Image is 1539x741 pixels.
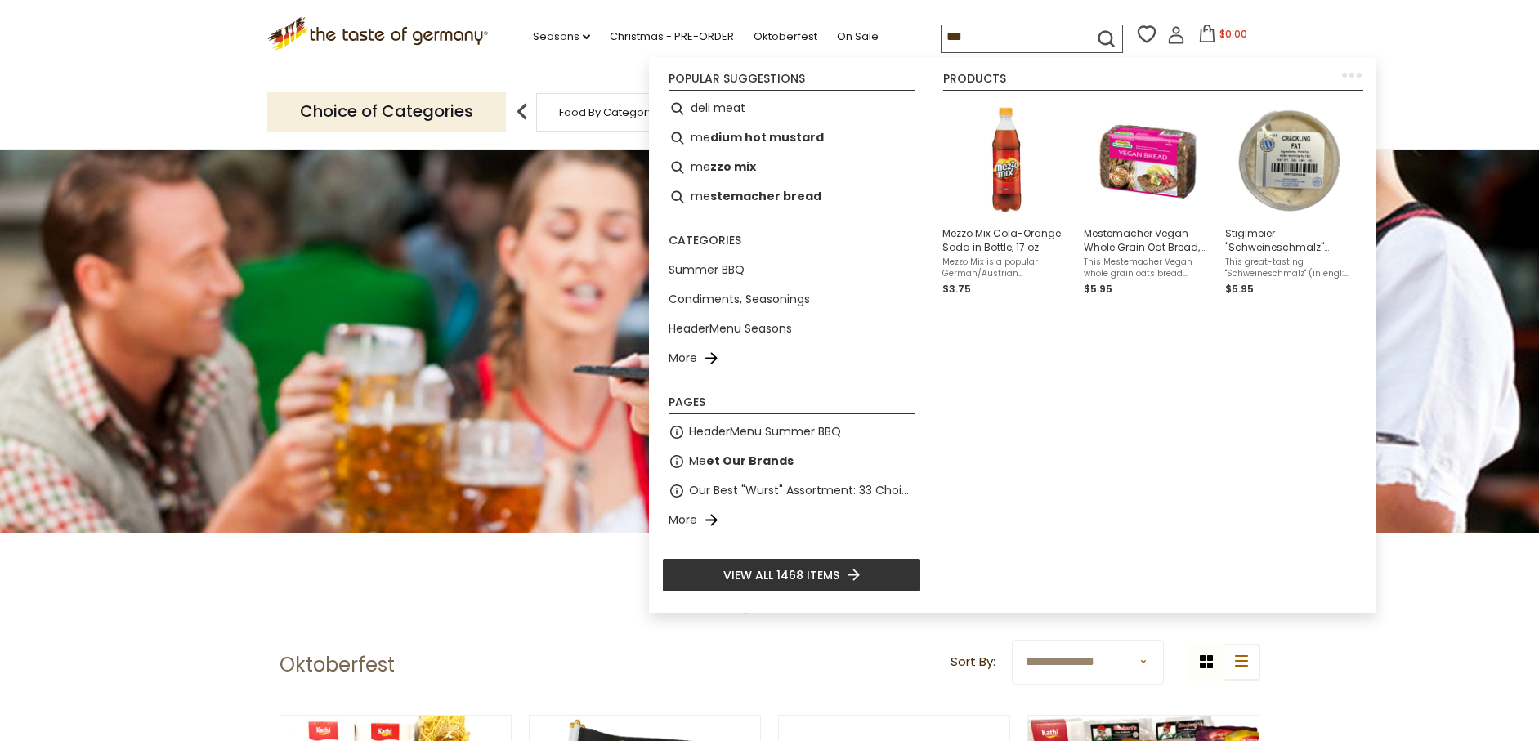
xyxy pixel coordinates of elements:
li: HeaderMenu Summer BBQ [662,417,921,447]
a: Oktoberfest [754,28,817,46]
a: Mezzo Mix Cola-OrangeMezzo Mix Cola-Orange Soda in Bottle, 17 ozMezzo Mix is a popular German/Aus... [942,100,1071,297]
li: Stiglmeier "Schweineschmalz" Crackling Fat in tub, 9 oz [1219,94,1360,304]
li: Mezzo Mix Cola-Orange Soda in Bottle, 17 oz [936,94,1077,304]
h1: Oktoberfest [280,653,395,677]
li: More [662,344,921,373]
span: $5.95 [1225,282,1254,296]
b: zzo mix [710,158,756,176]
img: Mestemacher Vegan Oat Bread [1089,100,1207,219]
span: $0.00 [1219,27,1247,41]
li: Categories [669,234,915,252]
li: Meet Our Brands [662,447,921,476]
li: deli meat [662,94,921,123]
span: Me [689,452,794,471]
a: On Sale [837,28,879,46]
a: Mestemacher Vegan Oat BreadMestemacher Vegan Whole Grain Oat Bread, 10.0 ozThis Mestemacher Vegan... [1084,100,1212,297]
a: Seasons [533,28,590,46]
span: View all 1468 items [723,566,839,584]
a: HeaderMenu Seasons [669,319,792,338]
span: $3.75 [942,282,971,296]
span: Mezzo Mix is a popular German/Austrian refreshment drink with a mix of Cola and Orange Soda (aka ... [942,257,1071,279]
div: Instant Search Results [649,57,1376,613]
b: dium hot mustard [710,128,824,147]
span: This great-tasting "Schweineschmalz" (in engl: edible pork lard or crackling fat") is made from p... [1225,257,1353,279]
a: Stiglmeier Crackling FatStiglmeier "Schweineschmalz" Crackling Fat in tub, 9 ozThis great-tasting... [1225,100,1353,297]
span: Mezzo Mix Cola-Orange Soda in Bottle, 17 oz [942,226,1071,254]
b: et Our Brands [706,453,794,469]
li: Pages [669,396,915,414]
li: Mestemacher Vegan Whole Grain Oat Bread, 10.0 oz [1077,94,1219,304]
a: Condiments, Seasonings [669,290,810,309]
img: Mezzo Mix Cola-Orange [947,100,1066,219]
p: Choice of Categories [267,92,506,132]
li: View all 1468 items [662,558,921,592]
a: HeaderMenu Summer BBQ [689,422,841,441]
label: Sort By: [951,652,995,672]
li: Summer BBQ [662,256,921,285]
li: Our Best "Wurst" Assortment: 33 Choices For The Grillabend [662,476,921,506]
li: HeaderMenu Seasons [662,315,921,344]
a: Meet Our Brands [689,452,794,471]
button: $0.00 [1188,25,1258,49]
span: This Mestemacher Vegan whole grain oats bread contains flax, sunflower and pumpkin seeds and is m... [1084,257,1212,279]
img: previous arrow [506,96,539,128]
a: Food By Category [559,106,654,118]
span: $5.95 [1084,282,1112,296]
li: Popular suggestions [669,73,915,91]
b: stemacher bread [710,187,821,206]
li: Condiments, Seasonings [662,285,921,315]
a: Summer BBQ [669,261,745,279]
a: Oktoberfest [753,601,834,617]
span: Mestemacher Vegan Whole Grain Oat Bread, 10.0 oz [1084,226,1212,254]
li: More [662,506,921,535]
img: Stiglmeier Crackling Fat [1230,100,1349,219]
li: mezzo mix [662,153,921,182]
a: Our Best "Wurst" Assortment: 33 Choices For The Grillabend [689,481,915,500]
span: Stiglmeier "Schweineschmalz" Crackling Fat in tub, 9 oz [1225,226,1353,254]
li: Products [943,73,1363,91]
a: Christmas - PRE-ORDER [610,28,734,46]
a: Home [705,601,740,617]
li: mestemacher bread [662,182,921,212]
li: medium hot mustard [662,123,921,153]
